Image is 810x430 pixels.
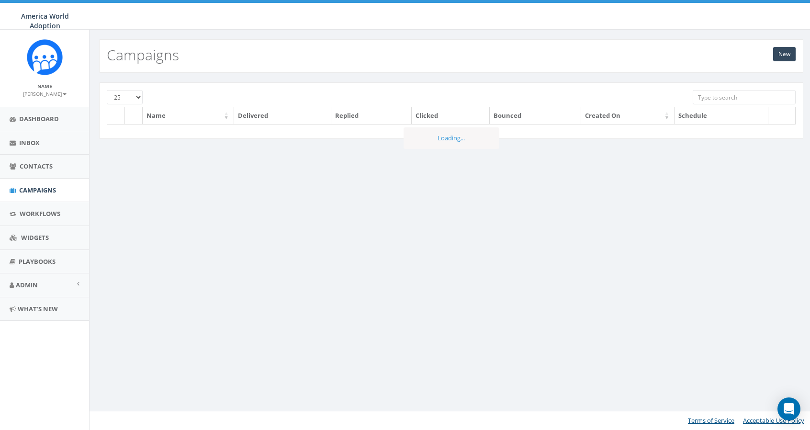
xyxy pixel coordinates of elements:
small: [PERSON_NAME] [23,91,67,97]
small: Name [37,83,52,90]
input: Type to search [693,90,796,104]
span: What's New [18,305,58,313]
h2: Campaigns [107,47,179,63]
span: Widgets [21,233,49,242]
span: Campaigns [19,186,56,194]
span: Dashboard [19,114,59,123]
th: Bounced [490,107,581,124]
th: Created On [581,107,675,124]
span: Admin [16,281,38,289]
span: Playbooks [19,257,56,266]
a: [PERSON_NAME] [23,89,67,98]
th: Clicked [412,107,490,124]
a: New [773,47,796,61]
a: Acceptable Use Policy [743,416,804,425]
span: Contacts [20,162,53,170]
th: Schedule [675,107,768,124]
th: Delivered [234,107,332,124]
th: Replied [331,107,412,124]
span: Workflows [20,209,60,218]
img: Rally_Corp_Icon.png [27,39,63,75]
span: America World Adoption [21,11,69,30]
div: Open Intercom Messenger [777,397,800,420]
div: Loading... [404,127,499,149]
span: Inbox [19,138,40,147]
a: Terms of Service [688,416,734,425]
th: Name [143,107,234,124]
